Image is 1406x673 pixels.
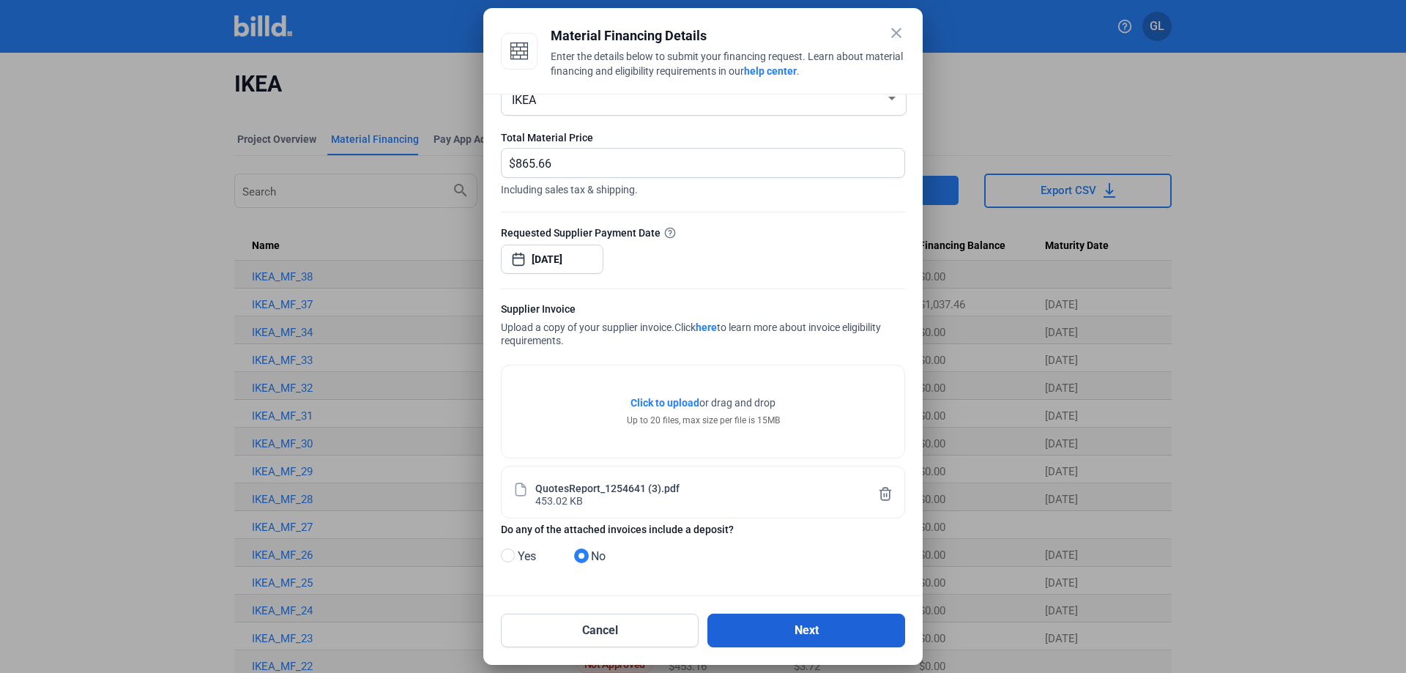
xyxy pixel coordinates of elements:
[501,522,905,540] label: Do any of the attached invoices include a deposit?
[551,49,905,81] div: Enter the details below to submit your financing request. Learn about material financing and elig...
[797,65,800,77] span: .
[535,481,680,494] div: QuotesReport_1254641 (3).pdf
[501,302,905,350] div: Upload a copy of your supplier invoice.
[631,397,699,409] span: Click to upload
[501,614,699,647] button: Cancel
[627,414,780,427] div: Up to 20 files, max size per file is 15MB
[744,65,797,77] a: help center
[502,149,516,173] span: $
[516,149,888,177] input: 0.00
[512,548,536,565] span: Yes
[512,93,536,107] span: IKEA
[535,494,583,506] div: 453.02 KB
[501,302,905,320] div: Supplier Invoice
[511,245,526,259] button: Open calendar
[888,24,905,42] mat-icon: close
[532,250,595,268] input: Select date
[707,614,905,647] button: Next
[501,225,905,240] div: Requested Supplier Payment Date
[699,395,775,410] span: or drag and drop
[501,321,881,346] span: Click to learn more about invoice eligibility requirements.
[585,548,606,565] span: No
[696,321,717,333] a: here
[501,130,905,145] div: Total Material Price
[501,178,905,197] span: Including sales tax & shipping.
[551,26,905,46] div: Material Financing Details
